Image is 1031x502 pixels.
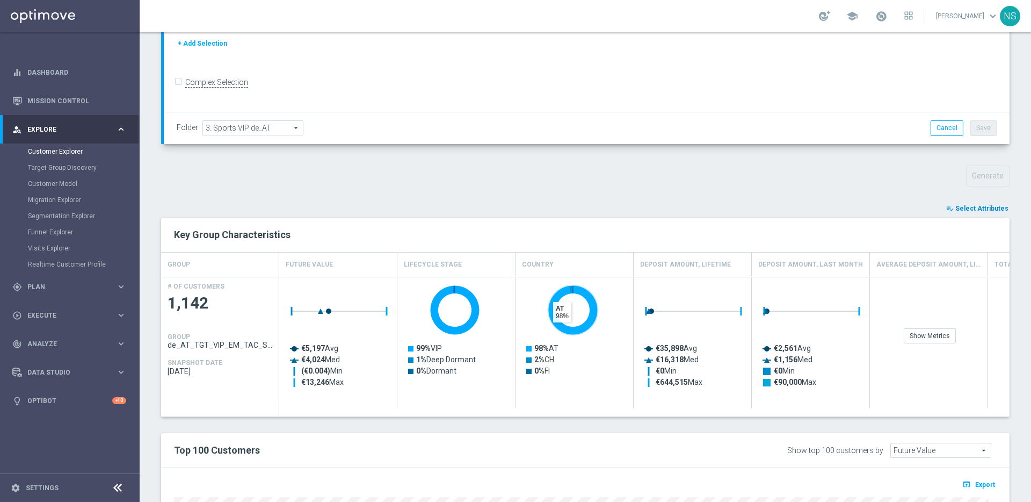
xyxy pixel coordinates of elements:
div: Target Group Discovery [28,160,139,176]
div: Press SPACE to select this row. [161,277,279,408]
i: keyboard_arrow_right [116,310,126,320]
h4: Future Value [286,255,333,274]
a: Optibot [27,386,112,415]
i: open_in_browser [962,480,974,489]
text: FI [534,367,550,375]
h4: # OF CUSTOMERS [168,283,224,290]
tspan: €2,561 [774,344,797,353]
i: lightbulb [12,396,22,406]
div: Explore [12,125,116,134]
tspan: €90,000 [774,378,802,386]
text: Avg [656,344,697,353]
span: Select Attributes [955,205,1008,212]
h4: Deposit Amount, Last Month [758,255,863,274]
div: gps_fixed Plan keyboard_arrow_right [12,283,127,291]
a: Settings [26,485,59,491]
tspan: 0% [416,367,426,375]
text: AT [534,344,558,353]
button: open_in_browser Export [961,477,997,491]
i: playlist_add_check [946,205,954,212]
button: equalizer Dashboard [12,68,127,77]
a: Funnel Explorer [28,228,112,236]
div: Show top 100 customers by [787,446,883,455]
div: Dashboard [12,58,126,87]
text: Min [301,367,343,376]
a: Migration Explorer [28,196,112,204]
h4: Lifecycle Stage [404,255,462,274]
div: Optibot [12,386,126,415]
text: VIP [416,344,442,353]
a: Realtime Customer Profile [28,260,112,269]
text: Med [301,355,340,364]
tspan: €5,197 [301,344,325,353]
tspan: (€0.004) [301,367,330,376]
h4: SNAPSHOT DATE [168,359,222,367]
tspan: €1,156 [774,355,797,364]
button: Cancel [931,120,963,135]
a: Dashboard [27,58,126,87]
div: Customer Explorer [28,144,139,160]
i: equalizer [12,68,22,77]
span: school [846,10,858,22]
tspan: 1% [416,355,426,364]
button: lightbulb Optibot +10 [12,397,127,405]
span: keyboard_arrow_down [987,10,999,22]
text: Dormant [416,367,456,375]
text: Med [656,355,699,364]
tspan: €0 [656,367,664,375]
button: Mission Control [12,97,127,105]
text: Max [656,378,702,386]
h4: Deposit Amount, Lifetime [640,255,731,274]
i: keyboard_arrow_right [116,367,126,377]
div: +10 [112,397,126,404]
h4: Average Deposit Amount, Lifetime [876,255,981,274]
div: Funnel Explorer [28,224,139,240]
tspan: 0% [534,367,544,375]
button: person_search Explore keyboard_arrow_right [12,125,127,134]
button: playlist_add_check Select Attributes [945,203,1010,214]
div: Execute [12,311,116,320]
div: Show Metrics [904,328,956,343]
label: Folder [177,123,198,132]
span: Analyze [27,341,116,347]
span: Data Studio [27,369,116,376]
a: Segmentation Explorer [28,212,112,220]
button: Generate [966,166,1010,187]
tspan: 2% [534,355,544,364]
div: Visits Explorer [28,240,139,256]
i: keyboard_arrow_right [116,339,126,349]
i: keyboard_arrow_right [116,124,126,134]
button: track_changes Analyze keyboard_arrow_right [12,340,127,348]
a: Customer Model [28,180,112,188]
button: + Add Selection [177,38,228,49]
text: Min [774,367,795,375]
h2: Key Group Characteristics [174,228,997,241]
span: Execute [27,312,116,319]
i: person_search [12,125,22,134]
tspan: €0 [774,367,782,375]
a: Target Group Discovery [28,163,112,172]
div: Plan [12,282,116,292]
text: Med [774,355,812,364]
i: play_circle_outline [12,311,22,320]
button: play_circle_outline Execute keyboard_arrow_right [12,311,127,320]
tspan: 98% [534,344,549,353]
text: Max [774,378,816,386]
tspan: €13,246 [301,378,329,386]
div: Analyze [12,339,116,349]
text: Avg [301,344,338,353]
span: Explore [27,126,116,133]
tspan: 99% [416,344,431,353]
a: [PERSON_NAME]keyboard_arrow_down [935,8,1000,24]
span: de_AT_TGT_VIP_EM_TAC_SP__GHOST_PROMO_TARGET_BUNDLE_ALL_PLAYERS [168,341,273,349]
a: Mission Control [27,87,126,115]
tspan: €16,318 [656,355,684,364]
tspan: €644,515 [656,378,688,386]
a: Visits Explorer [28,244,112,253]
